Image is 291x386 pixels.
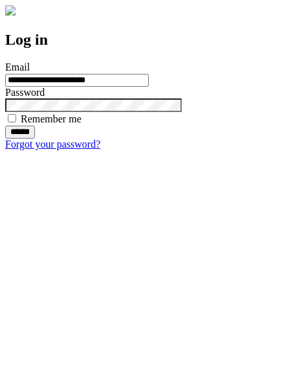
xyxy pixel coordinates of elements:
label: Remember me [21,113,81,124]
h2: Log in [5,31,286,49]
label: Email [5,62,30,73]
label: Password [5,87,45,98]
img: logo-4e3dc11c47720685a147b03b5a06dd966a58ff35d612b21f08c02c0306f2b779.png [5,5,16,16]
a: Forgot your password? [5,139,100,150]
